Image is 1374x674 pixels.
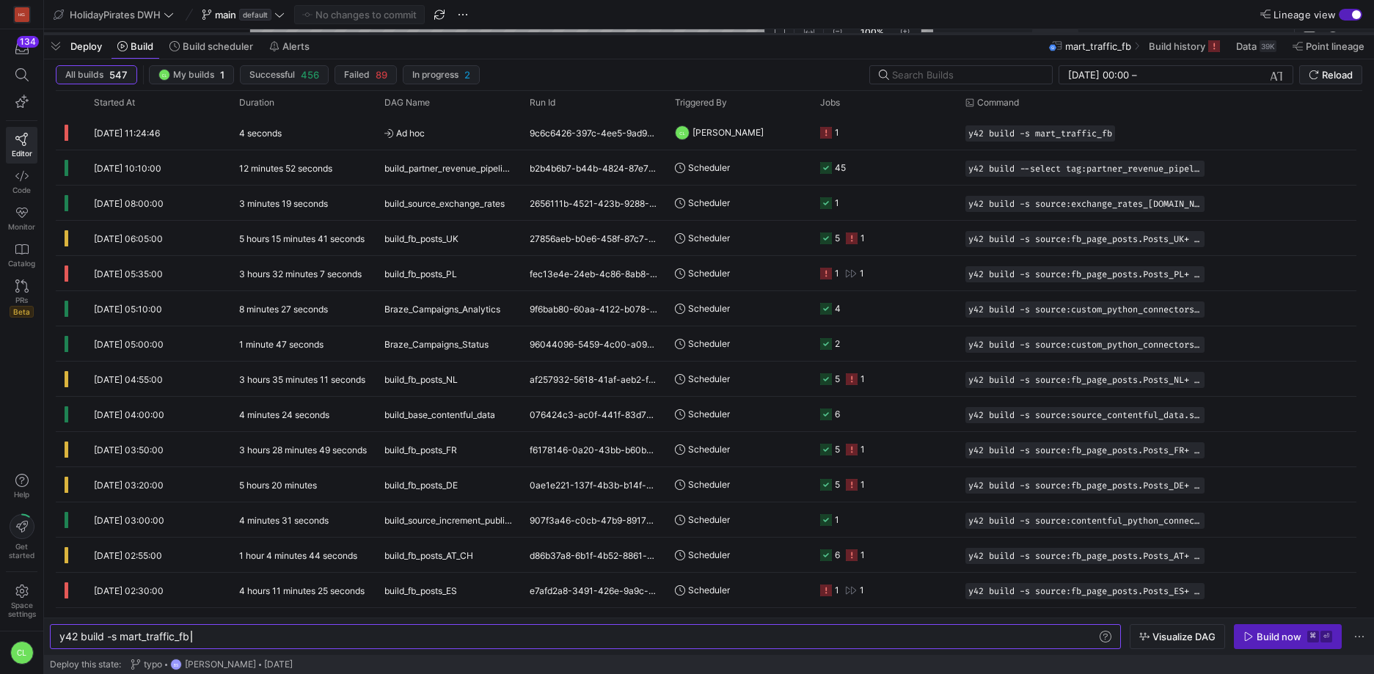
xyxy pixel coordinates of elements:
button: CL [6,637,37,668]
button: Help [6,467,37,505]
button: typoBS[PERSON_NAME][DATE] [127,655,296,674]
span: Space settings [8,601,36,618]
span: Get started [9,542,34,560]
div: HG [15,7,29,22]
span: Help [12,490,31,499]
button: HolidayPirates DWH [50,5,178,24]
button: Getstarted [6,508,37,565]
div: CL [10,641,34,664]
a: Catalog [6,237,37,274]
div: BS [170,659,182,670]
a: Spacesettings [6,578,37,625]
span: PRs [15,296,28,304]
a: Editor [6,127,37,164]
span: [PERSON_NAME] [185,659,256,670]
a: PRsBeta [6,274,37,323]
button: maindefault [198,5,288,24]
span: Beta [10,306,34,318]
span: main [215,9,236,21]
a: HG [6,2,37,27]
span: Code [12,186,31,194]
span: default [239,9,271,21]
span: Editor [12,149,32,158]
a: Monitor [6,200,37,237]
span: Monitor [8,222,35,231]
span: [DATE] [264,659,293,670]
button: 134 [6,35,37,62]
div: 134 [17,36,39,48]
span: HolidayPirates DWH [70,9,161,21]
span: typo [144,659,162,670]
span: Catalog [8,259,35,268]
a: Code [6,164,37,200]
span: Lineage view [1273,9,1336,21]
